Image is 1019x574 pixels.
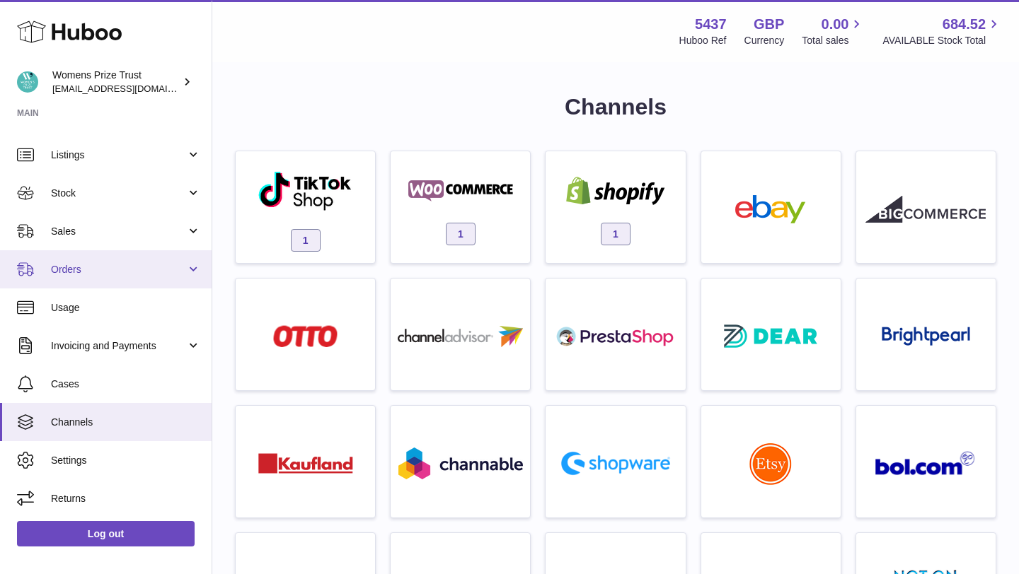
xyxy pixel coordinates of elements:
a: roseta-prestashop [553,286,678,383]
img: roseta-brightpearl [882,327,970,346]
img: roseta-channable [398,447,523,479]
a: roseta-etsy [708,413,834,510]
a: roseta-bigcommerce [863,158,989,256]
a: roseta-tiktokshop 1 [243,158,368,256]
span: Cases [51,377,201,391]
span: 684.52 [943,15,986,34]
strong: 5437 [695,15,727,34]
img: roseta-bigcommerce [865,195,986,223]
a: 0.00 Total sales [802,15,865,47]
span: Usage [51,301,201,315]
a: woocommerce 1 [398,158,523,256]
div: Womens Prize Trust [52,69,180,95]
a: roseta-channable [398,413,523,510]
span: Stock [51,187,186,200]
span: Returns [51,492,201,505]
span: Invoicing and Payments [51,339,186,353]
span: Channels [51,416,201,429]
span: 1 [446,223,476,245]
a: Log out [17,521,195,546]
img: roseta-otto [273,325,338,347]
a: roseta-brightpearl [863,286,989,383]
a: ebay [708,158,834,256]
span: 1 [601,223,631,245]
img: roseta-channel-advisor [398,326,523,347]
span: Total sales [802,34,865,47]
a: roseta-shopware [553,413,678,510]
a: roseta-bol [863,413,989,510]
a: shopify 1 [553,158,678,256]
a: 684.52 AVAILABLE Stock Total [882,15,1002,47]
img: ebay [710,195,831,223]
div: Currency [744,34,785,47]
span: Settings [51,454,201,467]
img: roseta-prestashop [555,322,676,351]
span: [EMAIL_ADDRESS][DOMAIN_NAME] [52,83,208,94]
img: roseta-bol [875,451,976,476]
img: roseta-shopware [555,446,676,481]
img: info@womensprizeforfiction.co.uk [17,71,38,93]
span: 0.00 [822,15,849,34]
a: roseta-kaufland [243,413,368,510]
img: roseta-tiktokshop [258,170,353,211]
span: AVAILABLE Stock Total [882,34,1002,47]
div: Huboo Ref [679,34,727,47]
img: roseta-etsy [749,443,792,485]
a: roseta-dear [708,286,834,383]
img: roseta-dear [720,320,822,352]
a: roseta-otto [243,286,368,383]
a: roseta-channel-advisor [398,286,523,383]
span: 1 [291,229,321,252]
img: roseta-kaufland [258,453,353,474]
span: Sales [51,225,186,238]
span: Orders [51,263,186,276]
span: Listings [51,148,186,162]
h1: Channels [235,92,996,122]
strong: GBP [754,15,784,34]
img: shopify [555,177,676,205]
img: woocommerce [401,177,521,205]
